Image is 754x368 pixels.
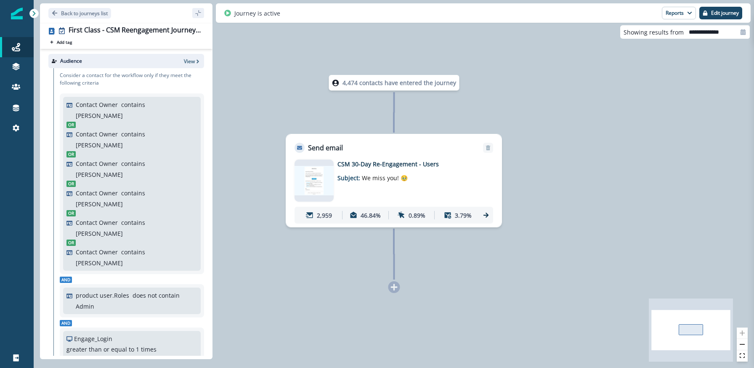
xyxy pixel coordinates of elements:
[76,170,123,179] p: [PERSON_NAME]
[234,9,280,18] p: Journey is active
[711,10,739,16] p: Edit journey
[337,168,443,182] p: Subject:
[74,334,112,343] p: Engage_Login
[48,8,111,19] button: Go back
[308,143,343,153] p: Send email
[138,355,158,364] p: in past
[361,211,381,220] p: 46.84%
[192,8,204,18] button: sidebar collapse toggle
[699,7,742,19] button: Edit journey
[141,345,157,354] p: times
[60,277,72,283] span: And
[121,159,145,168] p: contains
[76,229,123,238] p: [PERSON_NAME]
[76,159,118,168] p: Contact Owner
[184,58,201,65] button: View
[295,166,334,195] img: email asset unavailable
[317,211,332,220] p: 2,959
[121,248,145,256] p: contains
[74,355,137,364] p: during the time frame
[76,100,118,109] p: Contact Owner
[76,141,123,149] p: [PERSON_NAME]
[69,26,201,35] div: First Class - CSM Reengagement Journey - Users
[737,350,748,362] button: fit view
[313,75,475,91] div: 4,474 contacts have entered the journey
[57,40,72,45] p: Add tag
[48,39,74,45] button: Add tag
[66,210,76,216] span: Or
[76,302,94,311] p: Admin
[121,130,145,139] p: contains
[133,291,180,300] p: does not contain
[11,8,23,19] img: Inflection
[624,28,684,37] p: Showing results from
[409,211,425,220] p: 0.89%
[76,111,123,120] p: [PERSON_NAME]
[76,291,129,300] p: product user.Roles
[66,122,76,128] span: Or
[342,78,456,87] p: 4,474 contacts have entered the journey
[66,345,134,354] p: greater than or equal to
[76,218,118,227] p: Contact Owner
[60,72,204,87] p: Consider a contact for the workflow only if they meet the following criteria
[184,58,195,65] p: View
[337,160,472,168] p: CSM 30-Day Re-Engagement - Users
[455,211,472,220] p: 3.79%
[76,259,123,267] p: [PERSON_NAME]
[66,240,76,246] span: Or
[76,130,118,139] p: Contact Owner
[136,345,139,354] p: 1
[737,339,748,350] button: zoom out
[76,248,118,256] p: Contact Owner
[121,218,145,227] p: contains
[60,57,82,65] p: Audience
[362,174,408,182] span: We miss you! 🥹
[60,320,72,326] span: And
[121,189,145,197] p: contains
[61,10,108,17] p: Back to journeys list
[66,151,76,157] span: Or
[76,189,118,197] p: Contact Owner
[76,200,123,208] p: [PERSON_NAME]
[286,134,502,227] div: Send emailRemoveemail asset unavailableCSM 30-Day Re-Engagement - UsersSubject: We miss you! 🥹2,9...
[121,100,145,109] p: contains
[66,181,76,187] span: Or
[662,7,696,19] button: Reports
